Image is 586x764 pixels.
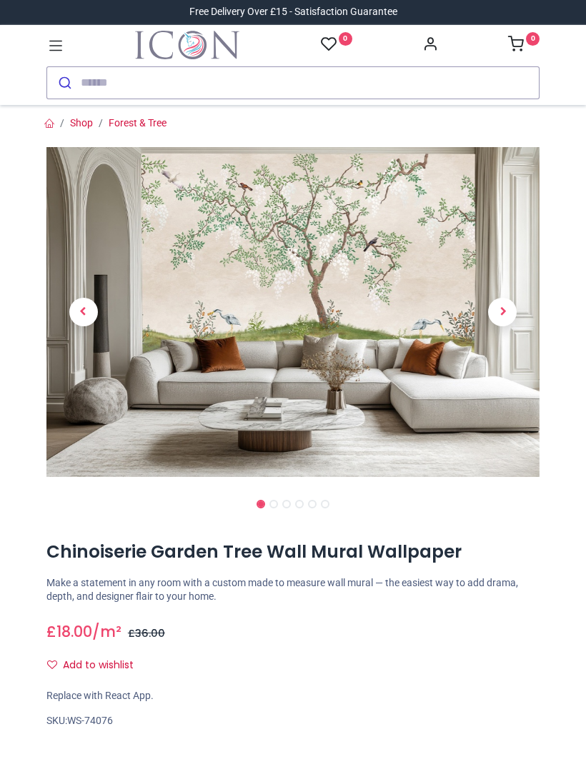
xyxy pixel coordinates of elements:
a: Shop [70,117,93,129]
a: Account Info [422,40,438,51]
a: Forest & Tree [109,117,167,129]
a: 0 [508,40,540,51]
div: SKU: [46,714,540,728]
img: Chinoiserie Garden Tree Wall Mural Wallpaper [46,147,540,477]
i: Add to wishlist [47,660,57,670]
sup: 0 [526,32,540,46]
img: Icon Wall Stickers [135,31,239,59]
div: Replace with React App. [46,689,540,703]
sup: 0 [339,32,352,46]
span: WS-74076 [67,715,113,726]
span: 36.00 [135,626,165,640]
p: Make a statement in any room with a custom made to measure wall mural — the easiest way to add dr... [46,576,540,604]
h1: Chinoiserie Garden Tree Wall Mural Wallpaper [46,540,540,564]
span: 18.00 [56,621,92,642]
span: Next [488,298,517,326]
a: Previous [46,197,121,428]
span: /m² [92,621,121,642]
button: Add to wishlistAdd to wishlist [46,653,146,678]
div: Free Delivery Over £15 - Satisfaction Guarantee [189,5,397,19]
span: £ [46,621,92,642]
a: 0 [321,36,352,54]
span: £ [128,626,165,640]
button: Submit [47,67,81,99]
span: Previous [69,298,98,326]
a: Next [466,197,540,428]
a: Logo of Icon Wall Stickers [135,31,239,59]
